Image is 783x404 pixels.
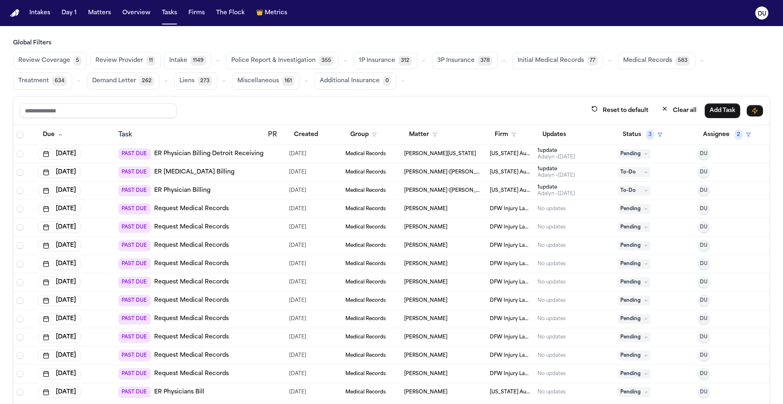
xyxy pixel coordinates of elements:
[282,76,294,86] span: 161
[314,72,396,90] button: Additional Insurance0
[512,52,603,69] button: Initial Medical Records77
[478,56,492,66] span: 378
[85,6,114,20] button: Matters
[26,6,53,20] button: Intakes
[146,56,155,66] span: 11
[232,72,300,90] button: Miscellaneous161
[383,76,391,86] span: 0
[398,56,412,66] span: 312
[747,105,763,116] button: Immediate Task
[432,52,498,69] button: 3P Insurance378
[179,77,195,85] span: Liens
[354,52,417,69] button: 1P Insurance312
[90,52,161,69] button: Review Provider11
[139,76,154,86] span: 262
[92,77,136,85] span: Demand Letter
[10,9,20,17] img: Finch Logo
[319,56,334,66] span: 355
[185,6,208,20] button: Firms
[657,103,701,118] button: Clear all
[231,57,316,65] span: Police Report & Investigation
[587,56,598,66] span: 77
[169,57,187,65] span: Intake
[52,76,67,86] span: 634
[95,57,143,65] span: Review Provider
[159,6,180,20] button: Tasks
[10,9,20,17] a: Home
[174,72,217,90] button: Liens273
[164,52,211,69] button: Intake1149
[119,6,154,20] button: Overview
[675,56,690,66] span: 583
[18,77,49,85] span: Treatment
[58,6,80,20] button: Day 1
[618,52,695,69] button: Medical Records583
[586,103,653,118] button: Reset to default
[73,56,82,66] span: 5
[13,52,87,69] button: Review Coverage5
[359,57,395,65] span: 1P Insurance
[13,72,72,90] button: Treatment634
[213,6,248,20] button: The Flock
[237,77,279,85] span: Miscellaneous
[705,103,740,118] button: Add Task
[437,57,475,65] span: 3P Insurance
[226,52,339,69] button: Police Report & Investigation355
[198,76,212,86] span: 273
[253,6,290,20] button: crownMetrics
[18,57,70,65] span: Review Coverage
[87,72,159,90] button: Demand Letter262
[320,77,380,85] span: Additional Insurance
[518,57,584,65] span: Initial Medical Records
[13,39,770,47] h3: Global Filters
[623,57,672,65] span: Medical Records
[190,56,206,66] span: 1149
